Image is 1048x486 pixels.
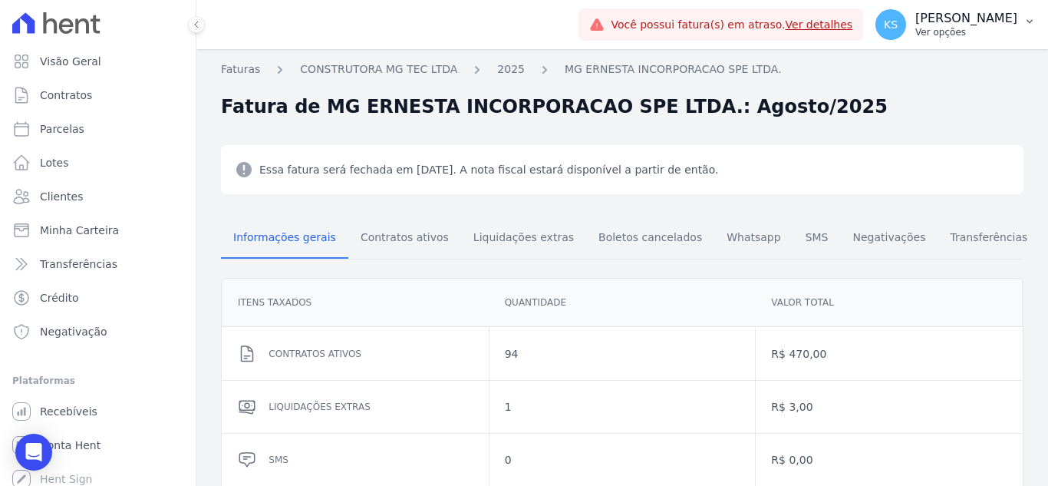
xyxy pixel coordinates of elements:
button: KS [PERSON_NAME] Ver opções [863,3,1048,46]
dd: SMS [269,452,473,468]
a: Liquidações extras [461,219,586,259]
dd: Valor total [771,295,1007,310]
a: Boletos cancelados [586,219,714,259]
dd: R$ 0,00 [771,452,1007,468]
span: Whatsapp [717,222,789,253]
span: Negativações [843,222,934,253]
span: Você possui fatura(s) em atraso. [611,17,852,33]
span: Contratos ativos [351,222,458,253]
dd: Itens Taxados [238,295,473,310]
a: Transferências [938,219,1040,259]
a: Crédito [6,283,189,313]
span: KS [884,19,898,30]
a: CONSTRUTORA MG TEC LTDA [300,61,457,78]
a: Informações gerais [221,219,348,259]
a: SMS [793,219,841,259]
div: Open Intercom Messenger [15,434,52,471]
div: Plataformas [12,372,183,390]
a: Clientes [6,181,189,212]
span: Clientes [40,189,83,204]
a: Contratos [6,80,189,111]
dd: R$ 3,00 [771,399,1007,415]
a: Lotes [6,147,189,178]
a: Conta Hent [6,430,189,461]
a: Transferências [6,249,189,279]
a: MG ERNESTA INCORPORACAO SPE LTDA. [565,61,782,78]
p: Ver opções [915,26,1017,38]
span: Transferências [40,256,117,272]
dd: 94 [505,346,740,362]
span: Conta Hent [40,438,101,453]
a: Negativações [840,219,938,259]
nav: Breadcrumb [221,61,1023,87]
dd: Quantidade [505,295,740,310]
span: Crédito [40,290,79,306]
span: Parcelas [40,121,84,137]
dd: 1 [505,399,740,415]
a: Whatsapp [714,219,793,259]
dd: 0 [505,452,740,468]
a: Visão Geral [6,46,189,77]
span: Contratos [40,88,92,103]
a: 2025 [497,61,525,78]
span: Recebíveis [40,404,97,419]
a: Ver detalhes [786,18,853,31]
dd: Liquidações extras [269,399,473,415]
span: Liquidações extras [464,222,583,253]
dd: Contratos ativos [269,346,473,362]
span: Minha Carteira [40,223,119,238]
span: Essa fatura será fechada em [DATE]. A nota fiscal estará disponível a partir de então. [259,160,718,179]
h2: Fatura de MG ERNESTA INCORPORACAO SPE LTDA.: Agosto/2025 [221,93,888,121]
a: Negativação [6,316,189,347]
a: Recebíveis [6,396,189,427]
span: Visão Geral [40,54,101,69]
span: Transferências [941,222,1036,253]
span: Boletos cancelados [589,222,711,253]
p: [PERSON_NAME] [915,11,1017,26]
a: Parcelas [6,114,189,144]
span: SMS [796,222,838,253]
span: Lotes [40,155,69,170]
dd: R$ 470,00 [771,346,1007,362]
span: Negativação [40,324,107,339]
span: Informações gerais [224,222,345,253]
a: Minha Carteira [6,215,189,246]
a: Faturas [221,61,260,78]
a: Contratos ativos [348,219,461,259]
